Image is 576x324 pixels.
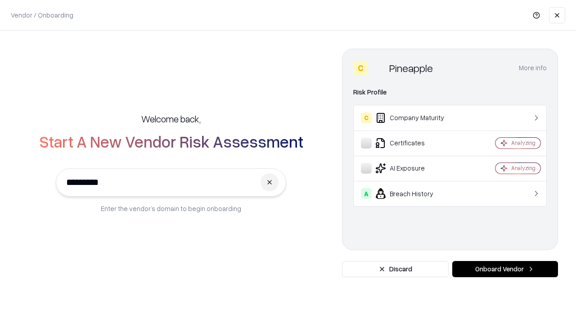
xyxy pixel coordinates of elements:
div: A [361,188,372,199]
div: C [361,112,372,123]
p: Enter the vendor’s domain to begin onboarding [101,204,241,213]
h5: Welcome back, [141,112,201,125]
div: Analyzing [511,139,535,147]
h2: Start A New Vendor Risk Assessment [39,132,303,150]
div: Company Maturity [361,112,468,123]
div: Risk Profile [353,87,547,98]
button: More info [519,60,547,76]
div: C [353,61,368,75]
div: Breach History [361,188,468,199]
div: Analyzing [511,164,535,172]
button: Discard [342,261,449,277]
div: AI Exposure [361,163,468,174]
img: Pineapple [371,61,386,75]
p: Vendor / Onboarding [11,10,73,20]
div: Certificates [361,138,468,148]
button: Onboard Vendor [452,261,558,277]
div: Pineapple [389,61,433,75]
